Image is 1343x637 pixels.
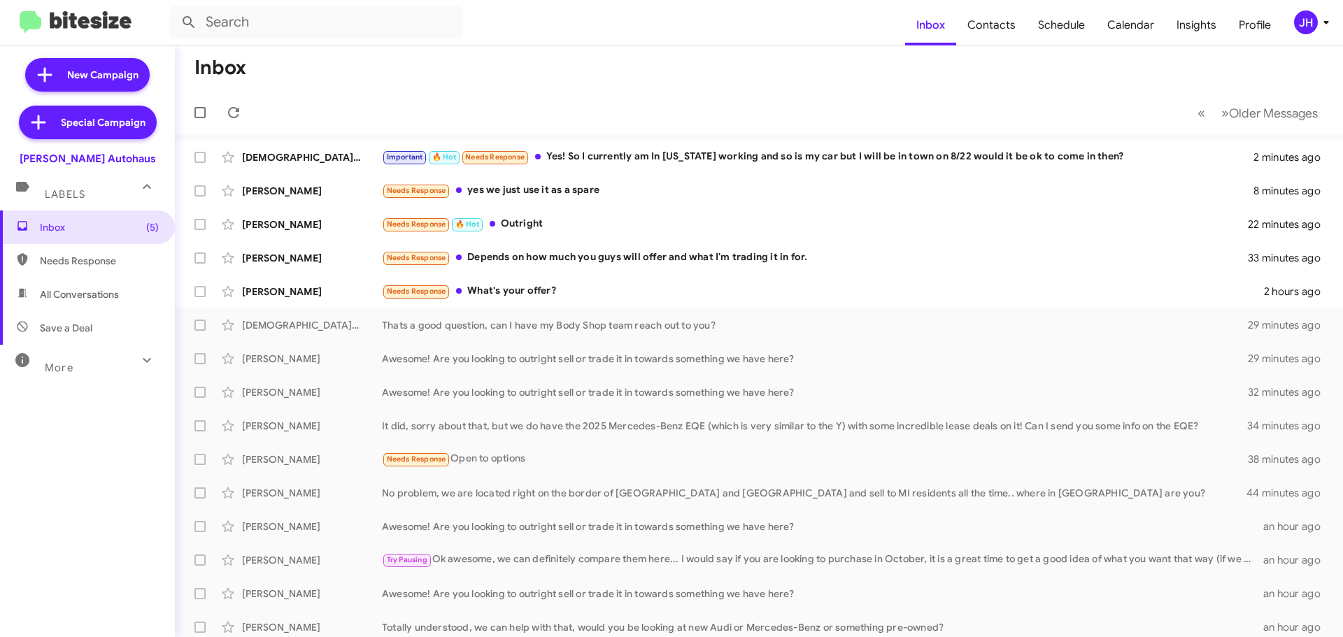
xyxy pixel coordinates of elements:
div: an hour ago [1263,553,1332,567]
div: [PERSON_NAME] [242,419,382,433]
div: 29 minutes ago [1248,318,1332,332]
div: [PERSON_NAME] [242,385,382,399]
div: Ok awesome, we can definitely compare them here... I would say if you are looking to purchase in ... [382,552,1263,568]
div: [PERSON_NAME] [242,587,382,601]
div: 38 minutes ago [1248,452,1332,466]
div: [DEMOGRAPHIC_DATA] Poplar [242,150,382,164]
div: Outright [382,216,1248,232]
div: What's your offer? [382,283,1264,299]
div: [PERSON_NAME] [242,553,382,567]
span: Needs Response [387,455,446,464]
div: Open to options [382,451,1248,467]
div: 2 minutes ago [1253,150,1332,164]
nav: Page navigation example [1190,99,1326,127]
div: 44 minutes ago [1248,486,1332,500]
div: Totally understood, we can help with that, would you be looking at new Audi or Mercedes-Benz or s... [382,620,1263,634]
div: [PERSON_NAME] [242,184,382,198]
span: Needs Response [387,253,446,262]
div: Awesome! Are you looking to outright sell or trade it in towards something we have here? [382,385,1248,399]
div: Awesome! Are you looking to outright sell or trade it in towards something we have here? [382,352,1248,366]
div: 2 hours ago [1264,285,1332,299]
div: 22 minutes ago [1248,217,1332,231]
div: Yes! So I currently am In [US_STATE] working and so is my car but I will be in town on 8/22 would... [382,149,1253,165]
button: Next [1213,99,1326,127]
div: yes we just use it as a spare [382,182,1253,199]
span: Needs Response [465,152,525,162]
span: Labels [45,188,85,201]
button: Previous [1189,99,1214,127]
span: 🔥 Hot [432,152,456,162]
span: (5) [146,220,159,234]
span: « [1198,104,1205,122]
div: [PERSON_NAME] [242,285,382,299]
div: [PERSON_NAME] Autohaus [20,152,156,166]
span: More [45,362,73,374]
span: Older Messages [1229,106,1318,121]
span: Needs Response [40,254,159,268]
span: Save a Deal [40,321,92,335]
div: Awesome! Are you looking to outright sell or trade it in towards something we have here? [382,520,1263,534]
button: JH [1282,10,1328,34]
a: Schedule [1027,5,1096,45]
a: Insights [1165,5,1228,45]
a: Profile [1228,5,1282,45]
span: Try Pausing [387,555,427,564]
a: Contacts [956,5,1027,45]
div: [PERSON_NAME] [242,486,382,500]
div: 33 minutes ago [1248,251,1332,265]
span: Needs Response [387,287,446,296]
a: New Campaign [25,58,150,92]
div: Thats a good question, can I have my Body Shop team reach out to you? [382,318,1248,332]
div: an hour ago [1263,520,1332,534]
div: Depends on how much you guys will offer and what I'm trading it in for. [382,250,1248,266]
a: Calendar [1096,5,1165,45]
div: [PERSON_NAME] [242,620,382,634]
div: JH [1294,10,1318,34]
span: All Conversations [40,287,119,301]
a: Special Campaign [19,106,157,139]
input: Search [169,6,463,39]
div: [DEMOGRAPHIC_DATA][PERSON_NAME] [242,318,382,332]
div: It did, sorry about that, but we do have the 2025 Mercedes-Benz EQE (which is very similar to the... [382,419,1248,433]
span: New Campaign [67,68,138,82]
div: [PERSON_NAME] [242,452,382,466]
div: [PERSON_NAME] [242,217,382,231]
div: 34 minutes ago [1248,419,1332,433]
div: an hour ago [1263,620,1332,634]
a: Inbox [905,5,956,45]
div: [PERSON_NAME] [242,520,382,534]
span: Inbox [40,220,159,234]
div: [PERSON_NAME] [242,251,382,265]
div: an hour ago [1263,587,1332,601]
div: 29 minutes ago [1248,352,1332,366]
div: [PERSON_NAME] [242,352,382,366]
span: Needs Response [387,220,446,229]
div: No problem, we are located right on the border of [GEOGRAPHIC_DATA] and [GEOGRAPHIC_DATA] and sel... [382,486,1248,500]
div: 8 minutes ago [1253,184,1332,198]
span: Needs Response [387,186,446,195]
h1: Inbox [194,57,246,79]
span: Important [387,152,423,162]
div: 32 minutes ago [1248,385,1332,399]
span: » [1221,104,1229,122]
span: Special Campaign [61,115,145,129]
span: 🔥 Hot [455,220,479,229]
div: Awesome! Are you looking to outright sell or trade it in towards something we have here? [382,587,1263,601]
